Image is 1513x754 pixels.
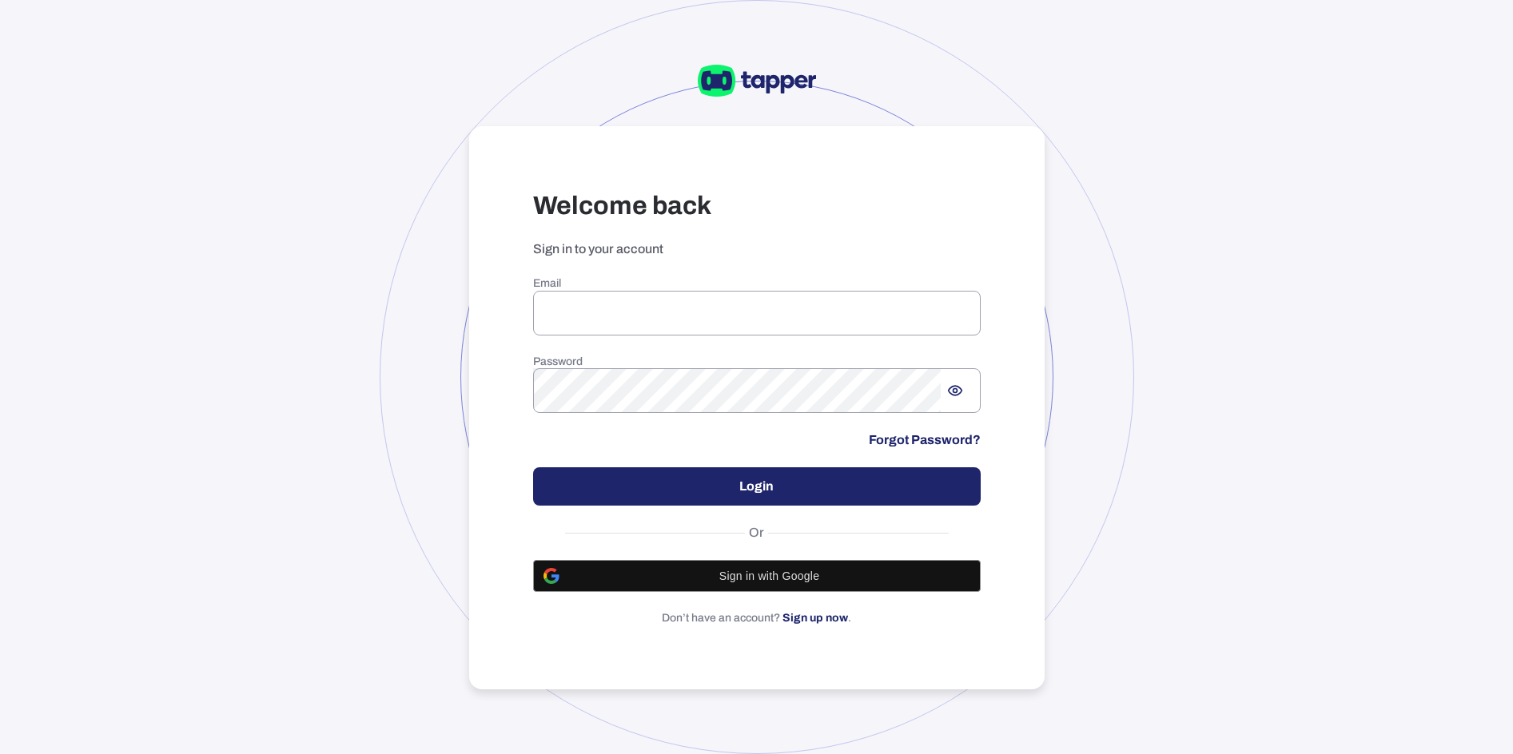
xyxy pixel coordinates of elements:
[533,276,981,291] h6: Email
[745,525,768,541] span: Or
[533,467,981,506] button: Login
[533,560,981,592] button: Sign in with Google
[533,241,981,257] p: Sign in to your account
[941,376,970,405] button: Show password
[533,190,981,222] h3: Welcome back
[533,611,981,625] p: Don’t have an account? .
[869,432,981,448] a: Forgot Password?
[782,612,848,624] a: Sign up now
[533,355,981,369] h6: Password
[569,569,970,582] span: Sign in with Google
